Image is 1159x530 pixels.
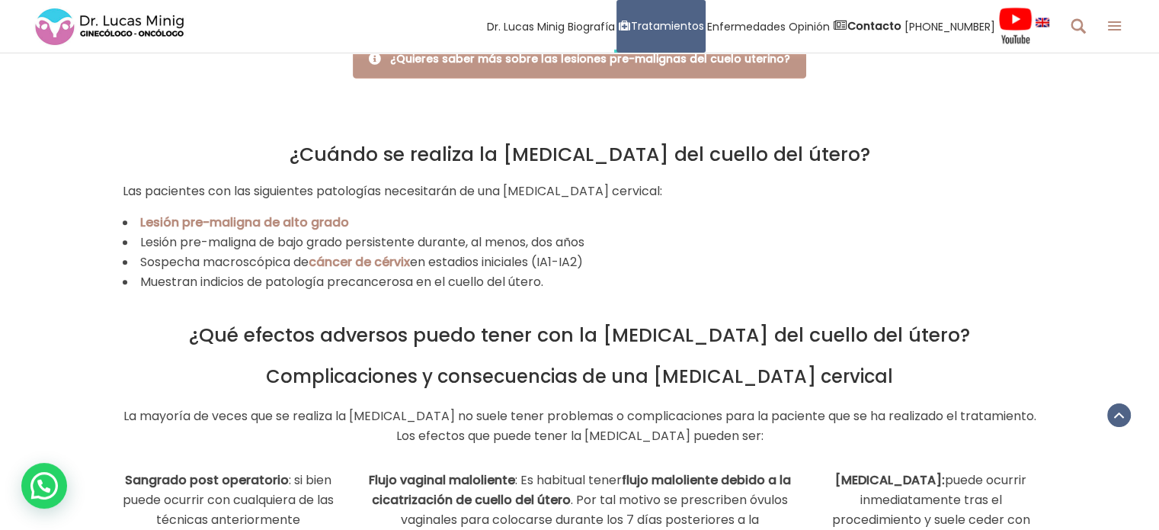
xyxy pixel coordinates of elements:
h3: Complicaciones y consecuencias de una [MEDICAL_DATA] cervical [123,362,1037,391]
p: Las pacientes con las siguientes patologías necesitarán de una [MEDICAL_DATA] cervical: [123,181,1037,201]
h2: ¿Cuándo se realiza la [MEDICAL_DATA] del cuello del útero? [123,143,1037,166]
span: Biografía [568,18,615,35]
h2: ¿Qué efectos adversos puedo tener con la [MEDICAL_DATA] del cuello del útero? [123,324,1037,347]
strong: Contacto [847,18,901,34]
strong: [MEDICAL_DATA]: [835,471,945,489]
strong: Sangrado post operatorio [125,471,289,489]
li: Muestran indicios de patología precancerosa en el cuello del útero. [123,272,1037,292]
a: Lesión pre-maligna de alto grado [140,214,349,231]
li: Sospecha macroscópica de en estadios iniciales (IA1-IA2) [123,252,1037,272]
span: Enfermedades [707,18,786,35]
span: Tratamientos [631,18,704,35]
span: Opinión [789,18,830,35]
img: Videos Youtube Ginecología [998,7,1033,45]
span: [PHONE_NUMBER] [904,18,995,35]
a: ¿Quieres saber más sobre las lesiones pre-malignas del cuelo uterino? [353,40,806,79]
a: cáncer de cérvix [309,253,410,271]
span: Dr. Lucas Minig [487,18,565,35]
p: La mayoría de veces que se realiza la [MEDICAL_DATA] no suele tener problemas o complicaciones pa... [123,406,1037,446]
li: Lesión pre-maligna de bajo grado persistente durante, al menos, dos años [123,233,1037,252]
img: language english [1036,18,1049,27]
strong: Flujo vaginal maloliente [369,471,515,489]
